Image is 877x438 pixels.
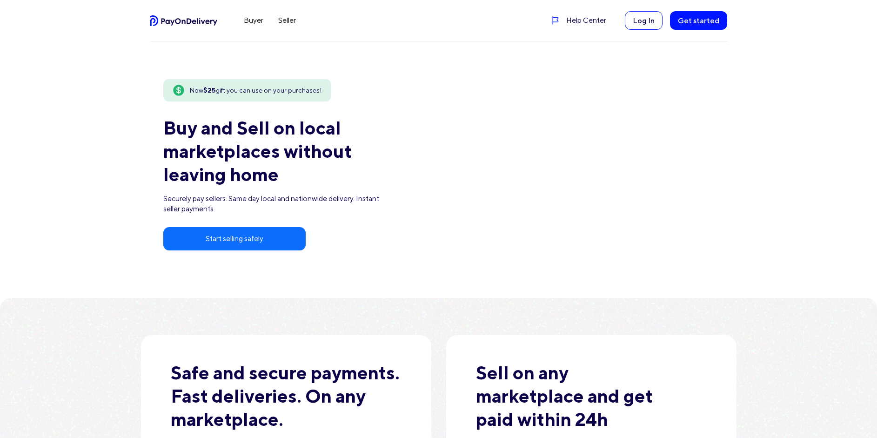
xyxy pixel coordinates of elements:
[551,16,560,25] img: Help center
[163,227,306,250] a: Start selling safely
[670,11,727,30] a: Get started
[203,87,216,94] strong: $25
[271,13,303,28] a: Seller
[172,84,185,97] img: Start now and get $25
[566,15,606,26] span: Help Center
[171,361,402,431] h3: Safe and secure payments. Fast deliveries. On any marketplace.
[476,361,661,431] h3: Sell on any marketplace and get paid within 24h
[163,116,388,186] h1: Buy and Sell on local marketplaces without leaving home
[236,13,271,28] a: Buyer
[163,194,388,214] p: Securely pay sellers. Same day local and nationwide delivery. Instant seller payments.
[190,86,322,95] span: Now gift you can use on your purchases!
[625,11,663,30] button: Log In
[150,15,218,26] img: PayOnDelivery
[551,15,606,26] a: Help Center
